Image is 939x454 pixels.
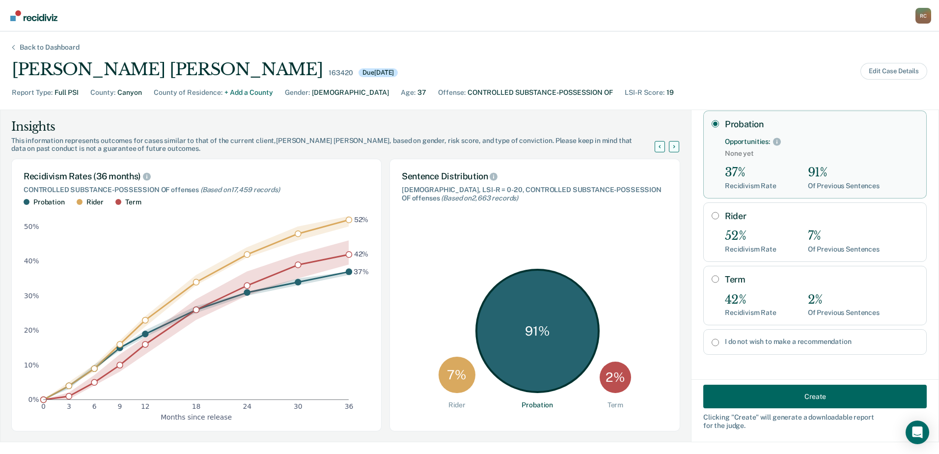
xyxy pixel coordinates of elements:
div: This information represents outcomes for cases similar to that of the current client, [PERSON_NAM... [11,137,666,153]
div: 7 % [439,357,475,394]
div: Recidivism Rate [725,309,776,317]
div: 7% [808,229,880,243]
g: y-axis tick label [24,223,39,403]
div: 163420 [329,69,353,77]
div: Clicking " Create " will generate a downloadable report for the judge. [703,413,927,430]
div: Probation [522,401,553,409]
span: (Based on 17,459 records ) [200,186,280,194]
div: Report Type : [12,87,53,98]
text: 37% [354,267,369,275]
div: Canyon [117,87,142,98]
div: 42% [725,293,776,307]
div: Age : [401,87,415,98]
div: [DEMOGRAPHIC_DATA] [312,87,389,98]
text: Months since release [161,413,232,421]
div: [DEMOGRAPHIC_DATA], LSI-R = 0-20, CONTROLLED SUBSTANCE-POSSESSION OF offenses [402,186,668,202]
div: 37% [725,166,776,180]
div: 91 % [475,269,600,393]
div: Due [DATE] [359,68,398,77]
div: 91% [808,166,880,180]
div: Of Previous Sentences [808,309,880,317]
text: 40% [24,257,39,265]
div: Gender : [285,87,310,98]
div: CONTROLLED SUBSTANCE-POSSESSION OF offenses [24,186,369,194]
div: Rider [448,401,466,409]
div: [PERSON_NAME] [PERSON_NAME] [12,59,323,80]
g: x-axis tick label [41,402,353,410]
text: 0 [41,402,46,410]
div: County : [90,87,115,98]
div: Back to Dashboard [8,43,91,52]
div: Of Previous Sentences [808,182,880,190]
div: Of Previous Sentences [808,245,880,254]
div: CONTROLLED SUBSTANCE-POSSESSION OF [468,87,613,98]
g: text [354,216,369,276]
button: Edit Case Details [860,63,927,80]
text: 50% [24,223,39,230]
div: Full PSI [55,87,79,98]
g: dot [41,217,352,402]
div: Recidivism Rates (36 months) [24,171,369,182]
div: Recidivism Rate [725,245,776,254]
div: County of Residence : [154,87,222,98]
div: 52% [725,229,776,243]
text: 52% [354,216,369,224]
div: 19 [666,87,674,98]
button: Profile dropdown button [915,8,931,24]
div: R C [915,8,931,24]
div: Rider [86,198,104,206]
g: x-axis label [161,413,232,421]
text: 3 [67,402,71,410]
button: Create [703,385,927,408]
text: 0% [28,396,39,403]
text: 42% [354,250,369,258]
span: (Based on 2,663 records ) [441,194,518,202]
div: Sentence Distribution [402,171,668,182]
div: Term [608,401,623,409]
label: I do not wish to make a recommendation [725,338,918,346]
div: Insights [11,119,666,135]
div: Open Intercom Messenger [906,421,929,444]
g: area [43,216,349,399]
text: 12 [141,402,150,410]
div: Opportunities: [725,138,770,146]
span: None yet [725,149,918,158]
text: 20% [24,326,39,334]
div: 2 % [600,362,631,393]
text: 9 [118,402,122,410]
div: LSI-R Score : [625,87,664,98]
text: 30% [24,291,39,299]
div: Recidivism Rate [725,182,776,190]
div: + Add a County [224,87,273,98]
text: 10% [24,361,39,369]
text: 36 [345,402,354,410]
label: Term [725,274,918,285]
text: 6 [92,402,97,410]
label: Rider [725,211,918,222]
div: Term [125,198,141,206]
img: Recidiviz [10,10,57,21]
text: 30 [294,402,303,410]
div: Offense : [438,87,466,98]
div: 37 [417,87,426,98]
text: 18 [192,402,201,410]
div: Probation [33,198,65,206]
label: Probation [725,119,918,130]
div: 2% [808,293,880,307]
text: 24 [243,402,251,410]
